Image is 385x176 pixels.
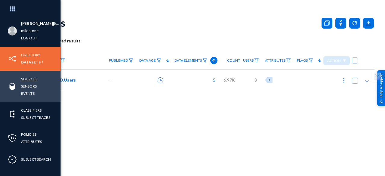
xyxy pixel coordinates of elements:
[262,55,294,66] a: Attributes
[8,134,17,143] img: icon-policies.svg
[21,107,42,114] a: Classifiers
[171,55,210,66] a: Data Elements
[254,58,259,63] img: icon-filter.svg
[265,58,285,63] span: Attributes
[202,58,207,63] img: icon-filter.svg
[294,55,316,66] a: Flags
[8,54,17,63] img: icon-inventory.svg
[174,58,202,63] span: Data Elements
[3,2,21,15] img: app launcher
[60,58,65,63] img: icon-filter.svg
[8,26,17,36] img: blank-profile-picture.png
[243,58,254,63] span: Users
[341,77,347,83] img: icon-more.svg
[128,58,133,63] img: icon-filter.svg
[21,83,37,90] a: Sensors
[109,77,112,83] span: —
[106,55,136,66] a: Published
[8,110,17,119] img: icon-elements.svg
[21,27,38,34] a: milestone
[156,58,161,63] img: icon-filter.svg
[286,58,291,63] img: icon-filter.svg
[223,77,235,83] span: 6.97K
[240,55,262,66] a: Users
[8,82,17,91] img: icon-sources.svg
[268,78,270,82] span: +
[8,155,17,164] img: icon-compliance.svg
[21,138,42,145] a: Attributes
[136,55,164,66] a: Data Age
[139,58,156,63] span: Data Age
[379,99,383,103] img: help_support.svg
[21,59,41,66] a: Datasets
[21,156,51,163] a: Subject Search
[21,35,37,42] a: Log out
[254,77,257,83] span: 0
[21,90,35,97] a: Events
[377,70,385,106] div: Help & Support
[297,58,308,63] span: Flags
[227,58,240,63] span: Count
[21,20,60,27] li: [PERSON_NAME][EMAIL_ADDRESS][PERSON_NAME][DOMAIN_NAME]
[308,58,313,63] img: icon-filter.svg
[21,131,36,138] a: Policies
[210,77,215,83] span: 5
[21,114,50,121] a: Subject Traces
[21,76,37,82] a: Sources
[21,51,40,58] a: Directory
[109,58,128,63] span: Published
